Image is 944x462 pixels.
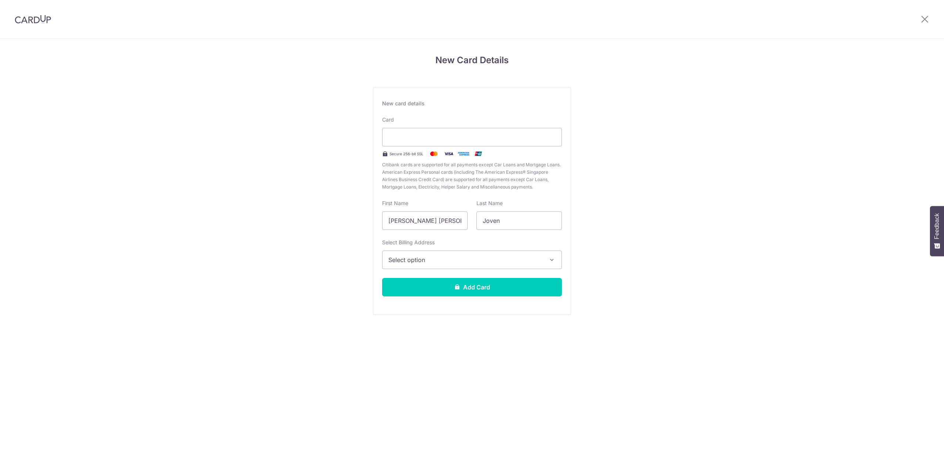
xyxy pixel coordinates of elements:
span: Select option [388,255,542,264]
iframe: Opens a widget where you can find more information [894,440,937,458]
img: CardUp [15,15,51,24]
label: Last Name [476,200,503,207]
label: Select Billing Address [382,239,435,246]
span: Citibank cards are supported for all payments except Car Loans and Mortgage Loans. American Expre... [382,161,562,191]
span: Feedback [934,213,940,239]
label: Card [382,116,394,123]
input: Cardholder Last Name [476,211,562,230]
h4: New Card Details [373,54,571,67]
img: Visa [441,149,456,158]
img: .alt.amex [456,149,471,158]
button: Add Card [382,278,562,296]
img: Mastercard [427,149,441,158]
div: New card details [382,100,562,107]
button: Feedback - Show survey [930,206,944,256]
iframe: Secure payment input frame [388,133,556,142]
label: First Name [382,200,408,207]
button: Select option [382,251,562,269]
input: Cardholder First Name [382,211,468,230]
span: Secure 256-bit SSL [390,151,424,157]
img: .alt.unionpay [471,149,486,158]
